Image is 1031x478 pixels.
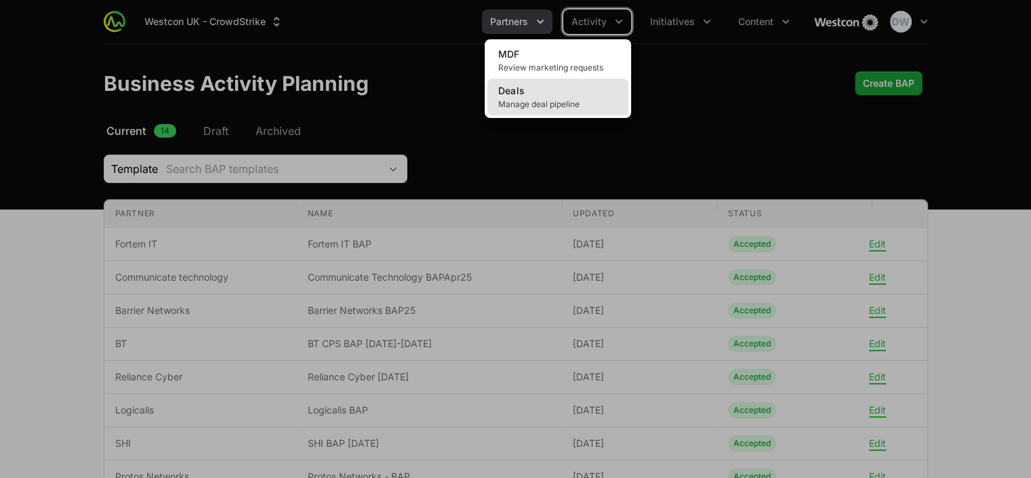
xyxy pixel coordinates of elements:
[498,85,525,96] span: Deals
[498,99,618,110] span: Manage deal pipeline
[487,79,628,115] a: DealsManage deal pipeline
[498,62,618,73] span: Review marketing requests
[487,42,628,79] a: MDFReview marketing requests
[498,48,520,60] span: MDF
[563,9,631,34] div: Activity menu
[125,9,798,34] div: Main navigation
